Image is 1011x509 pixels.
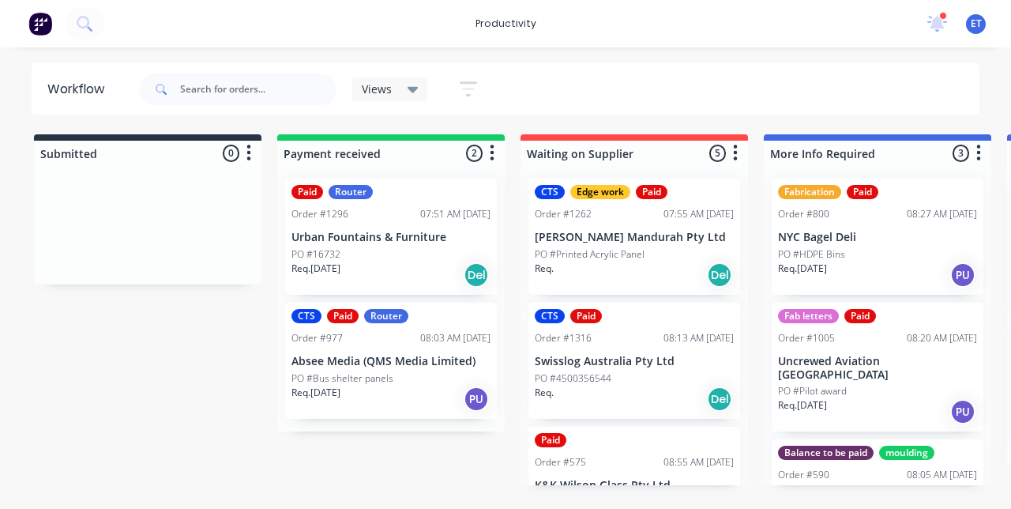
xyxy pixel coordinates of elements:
[291,262,340,276] p: Req. [DATE]
[778,384,847,398] p: PO #Pilot award
[844,309,876,323] div: Paid
[535,479,734,492] p: K&K Wilson Glass Pty Ltd
[907,207,977,221] div: 08:27 AM [DATE]
[907,331,977,345] div: 08:20 AM [DATE]
[291,331,343,345] div: Order #977
[778,207,829,221] div: Order #800
[535,207,592,221] div: Order #1262
[778,247,845,262] p: PO #HDPE Bins
[570,185,630,199] div: Edge work
[535,309,565,323] div: CTS
[778,262,827,276] p: Req. [DATE]
[778,309,839,323] div: Fab letters
[778,185,841,199] div: Fabrication
[663,455,734,469] div: 08:55 AM [DATE]
[291,185,323,199] div: Paid
[535,355,734,368] p: Swisslog Australia Pty Ltd
[707,386,732,412] div: Del
[778,231,977,244] p: NYC Bagel Deli
[950,399,975,424] div: PU
[778,398,827,413] p: Req. [DATE]
[291,386,340,400] p: Req. [DATE]
[950,262,975,288] div: PU
[420,207,490,221] div: 07:51 AM [DATE]
[535,371,611,386] p: PO #4500356544
[535,231,734,244] p: [PERSON_NAME] Mandurah Pty Ltd
[535,247,645,262] p: PO #Printed Acrylic Panel
[847,185,878,199] div: Paid
[464,386,489,412] div: PU
[291,247,340,262] p: PO #16732
[535,331,592,345] div: Order #1316
[464,262,489,288] div: Del
[772,303,983,432] div: Fab lettersPaidOrder #100508:20 AM [DATE]Uncrewed Aviation [GEOGRAPHIC_DATA]PO #Pilot awardReq.[D...
[291,355,490,368] p: Absee Media (QMS Media Limited)
[420,331,490,345] div: 08:03 AM [DATE]
[47,80,112,99] div: Workflow
[663,331,734,345] div: 08:13 AM [DATE]
[535,433,566,447] div: Paid
[778,468,829,482] div: Order #590
[28,12,52,36] img: Factory
[707,262,732,288] div: Del
[570,309,602,323] div: Paid
[180,74,336,105] input: Search for orders...
[778,446,874,460] div: Balance to be paid
[291,207,348,221] div: Order #1296
[663,207,734,221] div: 07:55 AM [DATE]
[778,355,977,382] p: Uncrewed Aviation [GEOGRAPHIC_DATA]
[535,455,586,469] div: Order #575
[879,446,934,460] div: moulding
[329,185,373,199] div: Router
[528,303,740,419] div: CTSPaidOrder #131608:13 AM [DATE]Swisslog Australia Pty LtdPO #4500356544Req.Del
[362,81,392,97] span: Views
[772,179,983,295] div: FabricationPaidOrder #80008:27 AM [DATE]NYC Bagel DeliPO #HDPE BinsReq.[DATE]PU
[528,179,740,295] div: CTSEdge workPaidOrder #126207:55 AM [DATE][PERSON_NAME] Mandurah Pty LtdPO #Printed Acrylic Panel...
[535,386,554,400] p: Req.
[778,331,835,345] div: Order #1005
[907,468,977,482] div: 08:05 AM [DATE]
[971,17,982,31] span: ET
[291,371,393,386] p: PO #Bus shelter panels
[468,12,544,36] div: productivity
[636,185,667,199] div: Paid
[364,309,408,323] div: Router
[535,185,565,199] div: CTS
[291,231,490,244] p: Urban Fountains & Furniture
[285,179,497,295] div: PaidRouterOrder #129607:51 AM [DATE]Urban Fountains & FurniturePO #16732Req.[DATE]Del
[291,309,321,323] div: CTS
[285,303,497,419] div: CTSPaidRouterOrder #97708:03 AM [DATE]Absee Media (QMS Media Limited)PO #Bus shelter panelsReq.[D...
[327,309,359,323] div: Paid
[535,262,554,276] p: Req.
